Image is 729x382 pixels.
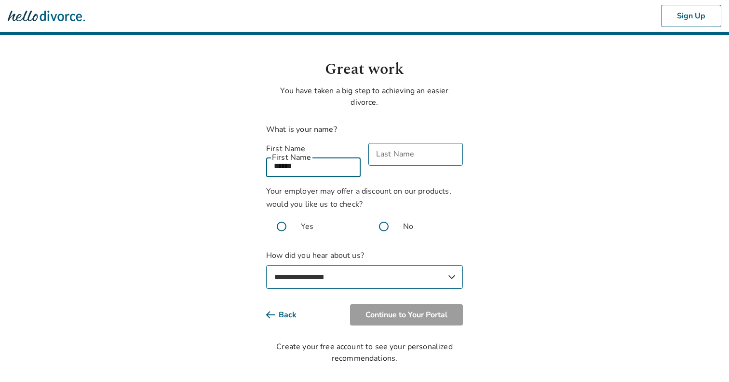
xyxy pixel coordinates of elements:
[266,265,463,289] select: How did you hear about us?
[661,5,721,27] button: Sign Up
[350,304,463,325] button: Continue to Your Portal
[266,341,463,364] div: Create your free account to see your personalized recommendations.
[266,124,337,135] label: What is your name?
[266,250,463,289] label: How did you hear about us?
[8,6,85,26] img: Hello Divorce Logo
[266,58,463,81] h1: Great work
[403,221,413,232] span: No
[266,304,312,325] button: Back
[266,186,451,210] span: Your employer may offer a discount on our products, would you like us to check?
[681,336,729,382] iframe: Chat Widget
[301,221,313,232] span: Yes
[266,143,361,155] label: First Name
[266,85,463,108] p: You have taken a big step to achieving an easier divorce.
